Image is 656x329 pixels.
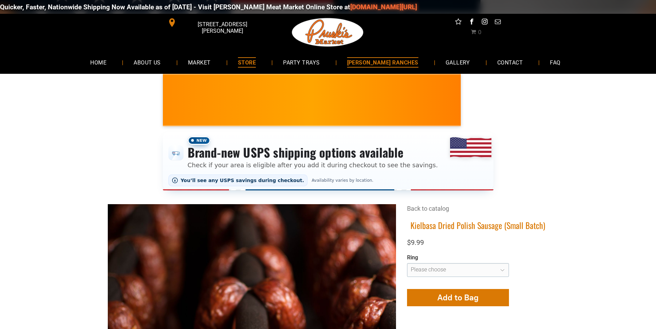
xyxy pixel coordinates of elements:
a: instagram [480,17,489,28]
a: [STREET_ADDRESS][PERSON_NAME] [163,17,268,28]
span: [STREET_ADDRESS][PERSON_NAME] [178,18,267,38]
a: ABOUT US [123,53,171,71]
div: Ring [407,254,509,261]
span: Availability varies by location. [310,178,375,183]
a: PARTY TRAYS [273,53,330,71]
div: Breadcrumbs [407,204,549,220]
a: [DOMAIN_NAME][URL] [247,3,314,11]
span: 0 [478,29,481,36]
a: GALLERY [435,53,480,71]
a: [PERSON_NAME] RANCHES [337,53,429,71]
a: FAQ [540,53,571,71]
h3: Brand-new USPS shipping options available [188,145,438,160]
h1: Kielbasa Dried Polish Sausage (Small Batch) [407,220,549,231]
span: Add to Bag [437,292,479,302]
div: Shipping options announcement [163,132,493,190]
span: [PERSON_NAME] MARKET [319,105,454,116]
p: Check if your area is eligible after you add it during checkout to see the savings. [188,160,438,170]
img: Pruski-s+Market+HQ+Logo2-1920w.png [291,14,365,51]
span: [PERSON_NAME] RANCHES [347,57,418,67]
a: STORE [228,53,266,71]
a: MARKET [178,53,221,71]
a: HOME [80,53,117,71]
a: Back to catalog [407,205,449,212]
span: $9.99 [407,238,424,247]
a: email [493,17,502,28]
span: You’ll see any USPS savings during checkout. [181,178,304,183]
a: Social network [454,17,463,28]
a: CONTACT [487,53,533,71]
a: facebook [467,17,476,28]
button: Add to Bag [407,289,509,306]
span: New [188,136,210,145]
